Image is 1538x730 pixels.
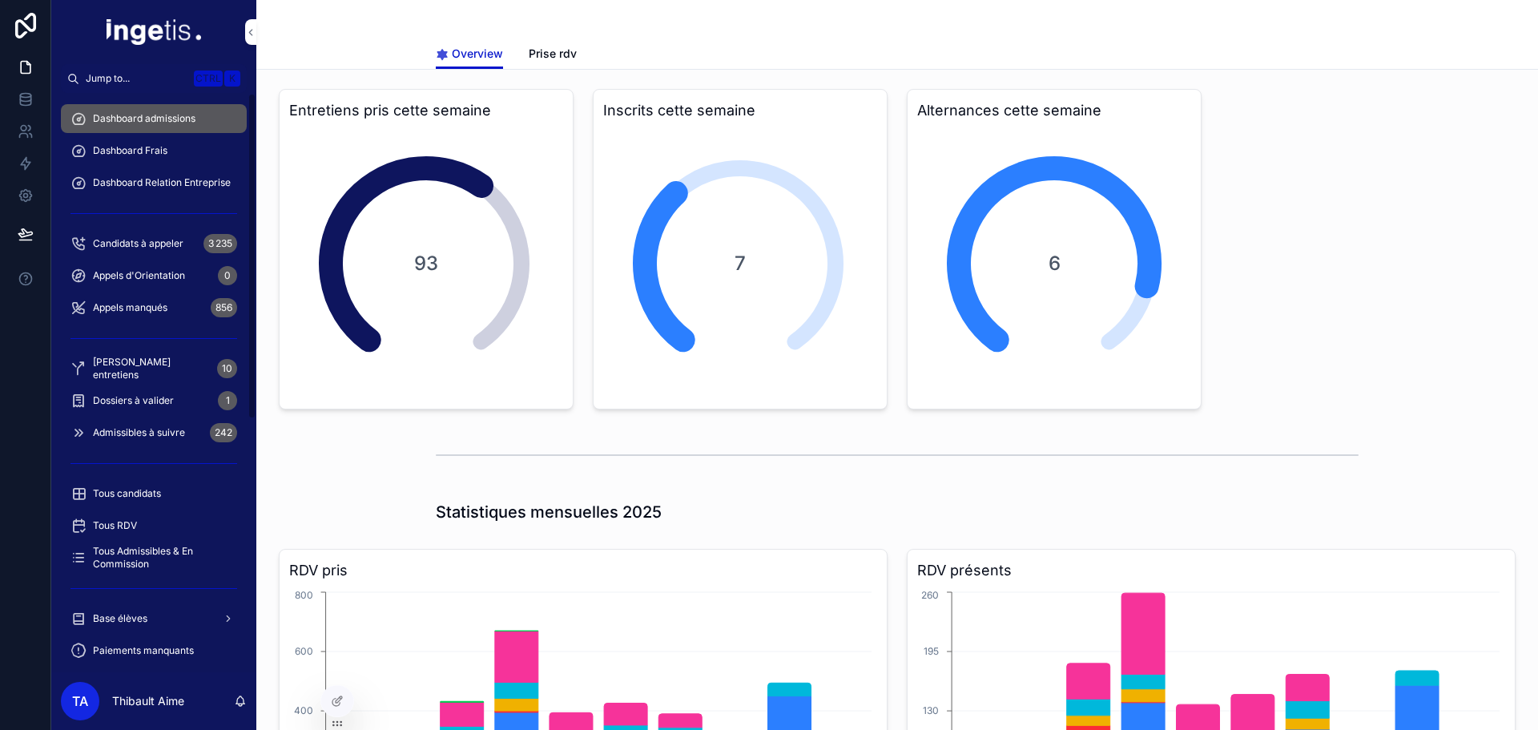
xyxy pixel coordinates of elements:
tspan: 800 [295,589,313,601]
a: Tous RDV [61,511,247,540]
h3: Entretiens pris cette semaine [289,99,563,122]
a: Dashboard Relation Entreprise [61,168,247,197]
span: 93 [372,251,481,276]
span: Jump to... [86,72,187,85]
span: Base élèves [93,612,147,625]
tspan: 195 [924,645,939,657]
div: 0 [218,266,237,285]
span: Dashboard admissions [93,112,195,125]
a: Dashboard Frais [61,136,247,165]
a: Paiements manquants [61,636,247,665]
span: K [226,72,239,85]
span: 7 [686,251,795,276]
h3: RDV présents [917,559,1505,582]
a: Admissibles à suivre242 [61,418,247,447]
a: Appels manqués856 [61,293,247,322]
div: 10 [217,359,237,378]
a: [PERSON_NAME] entretiens10 [61,354,247,383]
a: Dashboard admissions [61,104,247,133]
div: scrollable content [51,93,256,672]
h1: Statistiques mensuelles 2025 [436,501,662,523]
span: Appels manqués [93,301,167,314]
span: Dashboard Frais [93,144,167,157]
span: Overview [452,46,503,62]
span: Prise rdv [529,46,577,62]
h3: Inscrits cette semaine [603,99,877,122]
tspan: 400 [294,704,313,716]
div: 242 [210,423,237,442]
span: Admissibles à suivre [93,426,185,439]
a: Tous Admissibles & En Commission [61,543,247,572]
span: Dossiers à valider [93,394,174,407]
tspan: 130 [923,704,939,716]
span: Tous RDV [93,519,137,532]
p: Thibault Aime [112,693,184,709]
a: Candidats à appeler3 235 [61,229,247,258]
a: Tous candidats [61,479,247,508]
tspan: 600 [295,645,313,657]
span: TA [72,692,88,711]
tspan: 260 [921,589,939,601]
span: Appels d'Orientation [93,269,185,282]
a: Base élèves [61,604,247,633]
div: 3 235 [203,234,237,253]
span: Dashboard Relation Entreprise [93,176,231,189]
span: Ctrl [194,71,223,87]
a: Dossiers à valider1 [61,386,247,415]
a: Prise rdv [529,39,577,71]
h3: RDV pris [289,559,877,582]
div: 1 [218,391,237,410]
a: Overview [436,39,503,70]
span: [PERSON_NAME] entretiens [93,356,211,381]
a: Appels d'Orientation0 [61,261,247,290]
span: Paiements manquants [93,644,194,657]
span: Tous Admissibles & En Commission [93,545,231,571]
button: Jump to...CtrlK [61,64,247,93]
span: Tous candidats [93,487,161,500]
span: 6 [1000,251,1109,276]
img: App logo [107,19,201,45]
span: Candidats à appeler [93,237,183,250]
h3: Alternances cette semaine [917,99,1191,122]
div: 856 [211,298,237,317]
